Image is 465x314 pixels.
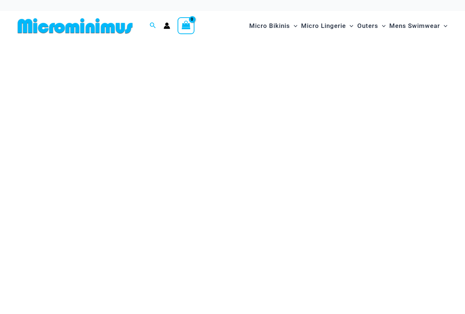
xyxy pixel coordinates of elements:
a: Mens SwimwearMenu ToggleMenu Toggle [387,15,449,37]
nav: Site Navigation [246,14,450,38]
span: Menu Toggle [346,17,353,35]
span: Outers [357,17,378,35]
span: Micro Bikinis [249,17,290,35]
span: Menu Toggle [440,17,447,35]
a: OutersMenu ToggleMenu Toggle [355,15,387,37]
a: Search icon link [150,21,156,30]
span: Menu Toggle [378,17,386,35]
a: View Shopping Cart, empty [178,17,194,34]
a: Account icon link [164,22,170,29]
a: Micro BikinisMenu ToggleMenu Toggle [247,15,299,37]
span: Micro Lingerie [301,17,346,35]
a: Micro LingerieMenu ToggleMenu Toggle [299,15,355,37]
img: MM SHOP LOGO FLAT [15,18,136,34]
span: Mens Swimwear [389,17,440,35]
span: Menu Toggle [290,17,297,35]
